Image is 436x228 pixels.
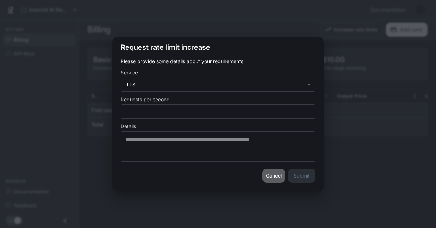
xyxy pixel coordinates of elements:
[121,58,315,65] p: Please provide some details about your requirements
[121,81,315,88] div: TTS
[112,37,324,58] h2: Request rate limit increase
[121,97,170,102] p: Requests per second
[121,70,138,75] p: Service
[262,169,285,183] button: Cancel
[121,124,136,129] p: Details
